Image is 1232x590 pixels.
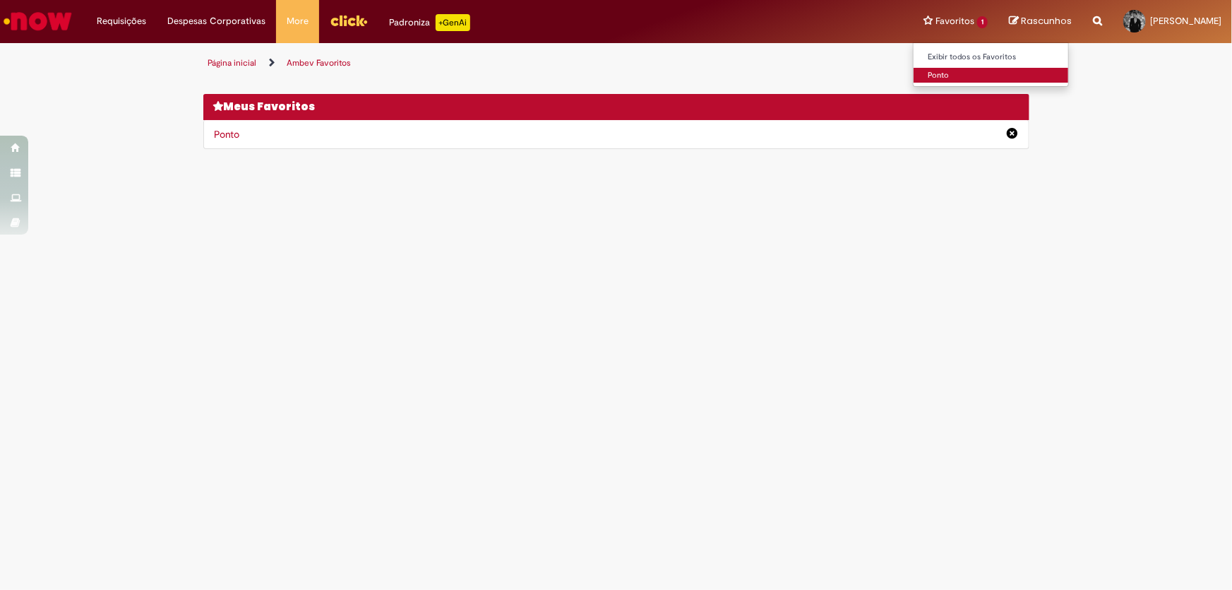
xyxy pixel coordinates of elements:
ul: Trilhas de página [203,50,1029,76]
a: Ponto [914,68,1069,83]
span: 1 [977,16,988,28]
span: [PERSON_NAME] [1150,15,1221,27]
img: click_logo_yellow_360x200.png [330,10,368,31]
span: Meus Favoritos [224,99,316,114]
span: Despesas Corporativas [167,14,265,28]
span: Favoritos [935,14,974,28]
a: Exibir todos os Favoritos [914,49,1069,65]
span: More [287,14,309,28]
span: Requisições [97,14,146,28]
div: Padroniza [389,14,470,31]
a: Página inicial [208,57,257,69]
ul: Favoritos [913,42,1069,87]
a: Rascunhos [1009,15,1072,28]
a: Ambev Favoritos [287,57,352,69]
span: Rascunhos [1021,14,1072,28]
img: ServiceNow [1,7,74,35]
a: Ponto [215,128,240,141]
p: +GenAi [436,14,470,31]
